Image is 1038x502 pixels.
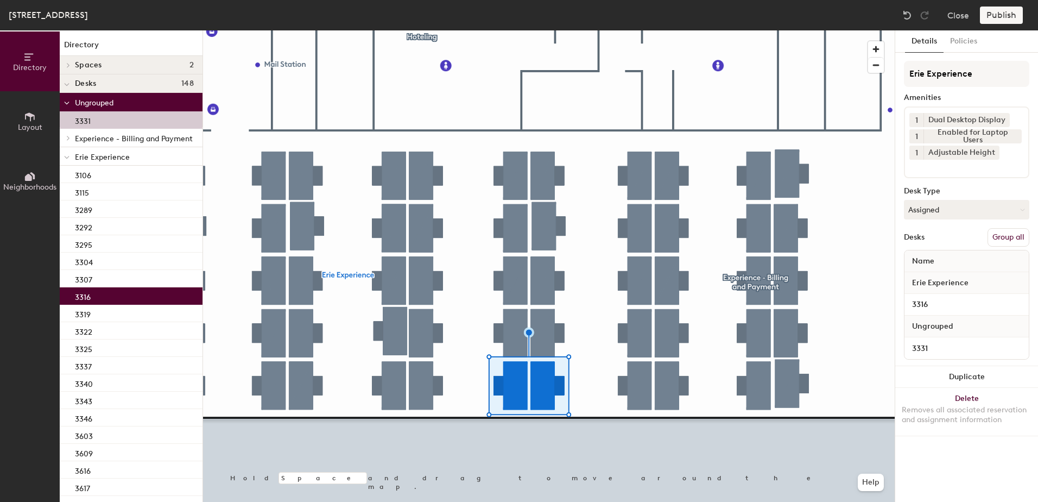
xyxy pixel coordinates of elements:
p: 3289 [75,203,92,215]
img: Undo [902,10,913,21]
button: Duplicate [895,366,1038,388]
span: Spaces [75,61,102,70]
input: Unnamed desk [907,297,1027,312]
span: Erie Experience [75,153,130,162]
p: 3603 [75,429,93,441]
p: 3343 [75,394,92,406]
button: Details [905,30,944,53]
button: 1 [909,146,923,160]
p: 3325 [75,342,92,354]
span: Name [907,252,940,271]
p: 3307 [75,272,92,285]
p: 3322 [75,324,92,337]
div: Adjustable Height [923,146,999,160]
span: 2 [189,61,194,70]
button: Close [947,7,969,24]
button: Assigned [904,200,1029,219]
button: Policies [944,30,984,53]
p: 3617 [75,481,90,493]
button: Help [858,474,884,491]
p: 3331 [75,114,91,126]
span: Layout [18,123,42,132]
span: Desks [75,79,96,88]
div: [STREET_ADDRESS] [9,8,88,22]
p: 3609 [75,446,93,459]
p: 3115 [75,185,89,198]
span: Ungrouped [907,317,959,336]
p: 3337 [75,359,92,372]
span: 1 [915,147,918,159]
p: 3106 [75,168,91,180]
div: Dual Desktop Display [923,113,1010,127]
p: 3304 [75,255,93,267]
input: Unnamed desk [907,341,1027,356]
div: Removes all associated reservation and assignment information [902,405,1031,425]
button: 1 [909,129,923,143]
div: Enabled for Laptop Users [923,129,1022,143]
span: Directory [13,63,47,72]
div: Amenities [904,93,1029,102]
p: 3295 [75,237,92,250]
button: DeleteRemoves all associated reservation and assignment information [895,388,1038,436]
span: Ungrouped [75,98,113,108]
span: 1 [915,131,918,142]
p: 3316 [75,290,91,302]
button: 1 [909,113,923,127]
span: 1 [915,115,918,126]
span: 148 [181,79,194,88]
span: Experience - Billing and Payment [75,134,193,143]
span: Erie Experience [907,273,974,293]
p: 3346 [75,411,92,424]
h1: Directory [60,39,202,56]
img: Redo [919,10,930,21]
p: 3616 [75,463,91,476]
p: 3319 [75,307,91,319]
p: 3340 [75,376,93,389]
p: 3292 [75,220,92,233]
button: Group all [988,228,1029,247]
div: Desk Type [904,187,1029,196]
span: Neighborhoods [3,183,56,192]
div: Desks [904,233,925,242]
